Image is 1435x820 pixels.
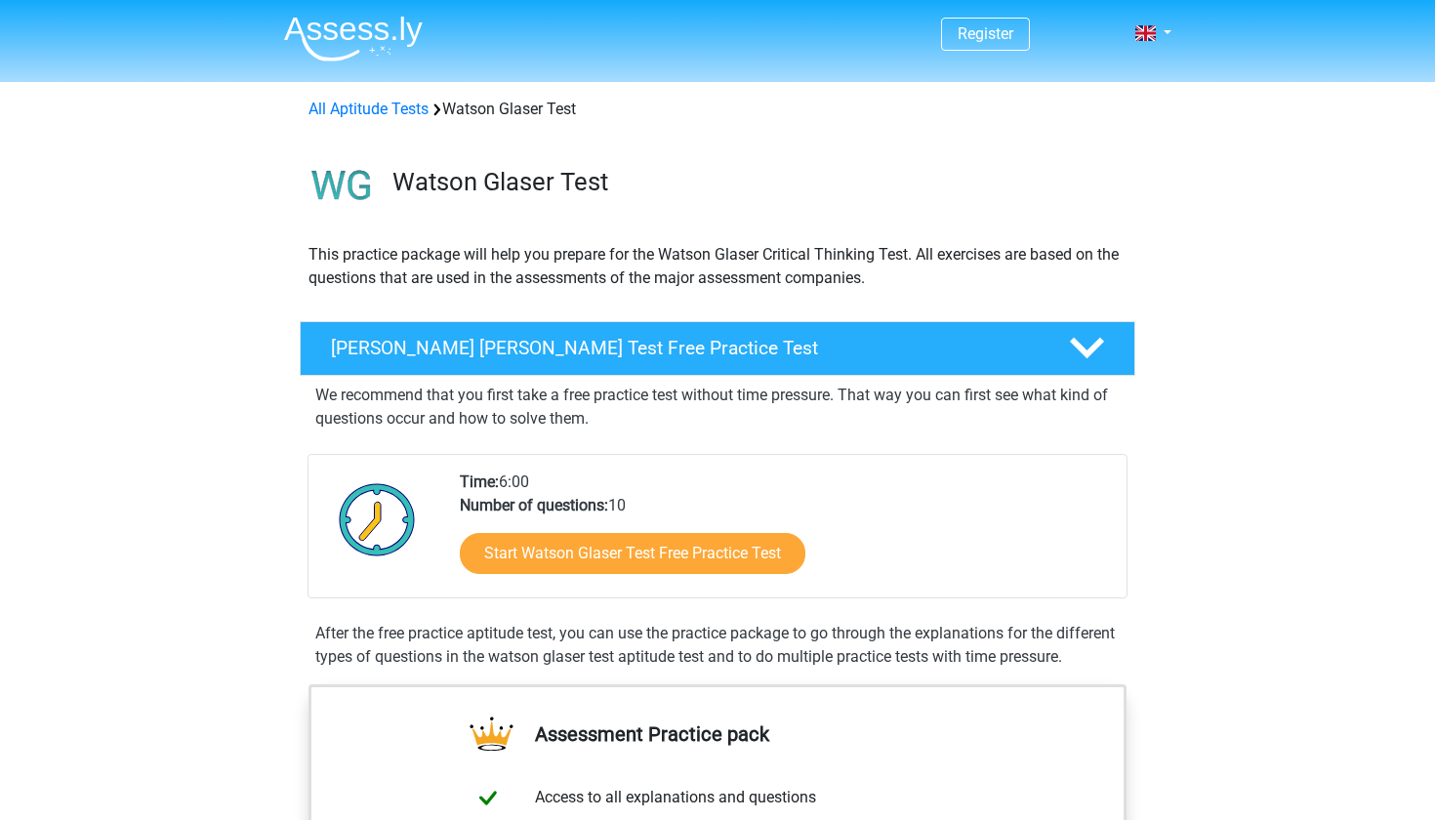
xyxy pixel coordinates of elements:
[331,337,1038,359] h4: [PERSON_NAME] [PERSON_NAME] Test Free Practice Test
[301,98,1134,121] div: Watson Glaser Test
[445,471,1126,597] div: 6:00 10
[315,384,1120,430] p: We recommend that you first take a free practice test without time pressure. That way you can fir...
[308,100,429,118] a: All Aptitude Tests
[460,533,805,574] a: Start Watson Glaser Test Free Practice Test
[392,167,1120,197] h3: Watson Glaser Test
[284,16,423,61] img: Assessly
[328,471,427,568] img: Clock
[308,243,1127,290] p: This practice package will help you prepare for the Watson Glaser Critical Thinking Test. All exe...
[460,496,608,514] b: Number of questions:
[460,472,499,491] b: Time:
[958,24,1013,43] a: Register
[307,622,1127,669] div: After the free practice aptitude test, you can use the practice package to go through the explana...
[301,144,384,227] img: watson glaser test
[292,321,1143,376] a: [PERSON_NAME] [PERSON_NAME] Test Free Practice Test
